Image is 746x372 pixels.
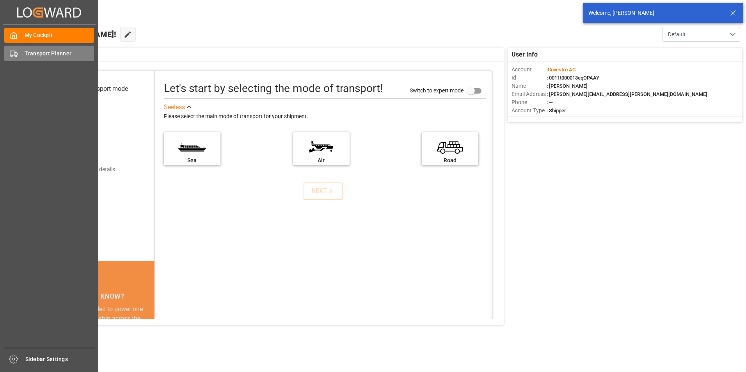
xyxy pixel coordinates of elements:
span: Transport Planner [25,50,94,58]
span: Covestro AG [548,67,576,73]
span: My Cockpit [25,31,94,39]
span: : [PERSON_NAME][EMAIL_ADDRESS][PERSON_NAME][DOMAIN_NAME] [547,91,707,97]
span: Email Address [512,90,547,98]
a: My Cockpit [4,28,94,43]
div: Welcome, [PERSON_NAME] [588,9,723,17]
span: Sidebar Settings [25,355,95,363]
span: Default [668,30,686,39]
span: User Info [512,50,538,59]
span: : — [547,99,553,105]
span: : Shipper [547,108,566,113]
button: open menu [662,27,740,42]
span: Hello [PERSON_NAME]! [32,27,116,42]
span: Id [512,74,547,82]
div: Let's start by selecting the mode of transport! [164,80,383,97]
div: Please select the main mode of transport for your shipment. [164,112,486,121]
div: Road [426,156,474,165]
span: Phone [512,98,547,106]
div: Add shipping details [66,165,115,174]
button: NEXT [304,182,343,200]
div: Sea [168,156,217,165]
span: Name [512,82,547,90]
div: NEXT [311,186,335,196]
span: Account [512,66,547,74]
button: next slide / item [144,305,155,370]
div: See less [164,103,185,112]
span: : 0011t000013eqOPAAY [547,75,599,81]
span: : [PERSON_NAME] [547,83,588,89]
a: Transport Planner [4,46,94,61]
div: Air [297,156,346,165]
span: Account Type [512,106,547,115]
span: Switch to expert mode [410,87,464,93]
span: : [547,67,576,73]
